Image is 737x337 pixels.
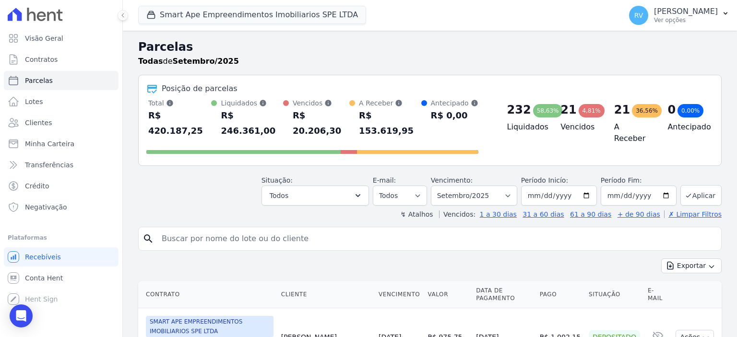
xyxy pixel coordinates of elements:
[654,7,718,16] p: [PERSON_NAME]
[507,102,531,117] div: 232
[618,210,660,218] a: + de 90 dias
[632,104,662,117] div: 36,56%
[4,134,119,153] a: Minha Carteira
[138,6,366,24] button: Smart Ape Empreendimentos Imobiliarios SPE LTDA
[585,281,644,308] th: Situação
[472,281,535,308] th: Data de Pagamento
[4,198,119,217] a: Negativação
[138,57,163,66] strong: Todas
[621,2,737,29] button: RV [PERSON_NAME] Ver opções
[4,155,119,174] a: Transferências
[146,316,273,337] span: SMART APE EMPREENDIMENTOS IMOBILIARIOS SPE LTDA
[521,176,568,184] label: Período Inicío:
[579,104,605,117] div: 4,81%
[262,176,293,184] label: Situação:
[375,281,424,308] th: Vencimento
[4,71,119,90] a: Parcelas
[680,185,722,206] button: Aplicar
[523,210,564,218] a: 31 a 60 dias
[25,55,58,64] span: Contratos
[25,273,63,283] span: Conta Hent
[138,56,239,67] p: de
[8,232,115,244] div: Plataformas
[10,304,33,327] div: Open Intercom Messenger
[678,104,703,117] div: 0,00%
[560,121,599,133] h4: Vencidos
[424,281,472,308] th: Valor
[614,102,630,117] div: 21
[4,247,119,267] a: Recebíveis
[431,108,478,123] div: R$ 0,00
[25,202,67,212] span: Negativação
[4,92,119,111] a: Lotes
[25,97,43,106] span: Lotes
[601,175,677,186] label: Período Fim:
[400,210,433,218] label: ↯ Atalhos
[143,233,154,244] i: search
[25,76,53,85] span: Parcelas
[148,108,211,139] div: R$ 420.187,25
[667,121,706,133] h4: Antecipado
[4,50,119,69] a: Contratos
[156,229,717,248] input: Buscar por nome do lote ou do cliente
[4,268,119,288] a: Conta Hent
[148,98,211,108] div: Total
[431,98,478,108] div: Antecipado
[25,252,61,262] span: Recebíveis
[25,160,73,170] span: Transferências
[4,176,119,196] a: Crédito
[359,108,421,139] div: R$ 153.619,95
[661,258,722,273] button: Exportar
[560,102,576,117] div: 21
[373,176,396,184] label: E-mail:
[293,108,349,139] div: R$ 20.206,30
[634,12,643,19] span: RV
[138,281,277,308] th: Contrato
[221,108,283,139] div: R$ 246.361,00
[359,98,421,108] div: A Receber
[431,176,473,184] label: Vencimento:
[138,38,722,56] h2: Parcelas
[270,190,288,201] span: Todos
[162,83,238,94] div: Posição de parcelas
[570,210,611,218] a: 61 a 90 dias
[480,210,517,218] a: 1 a 30 dias
[644,281,672,308] th: E-mail
[262,186,369,206] button: Todos
[654,16,718,24] p: Ver opções
[536,281,585,308] th: Pago
[25,139,74,149] span: Minha Carteira
[25,34,63,43] span: Visão Geral
[533,104,563,117] div: 58,63%
[664,210,722,218] a: ✗ Limpar Filtros
[173,57,239,66] strong: Setembro/2025
[4,113,119,132] a: Clientes
[667,102,676,117] div: 0
[507,121,546,133] h4: Liquidados
[25,118,52,128] span: Clientes
[614,121,653,144] h4: A Receber
[4,29,119,48] a: Visão Geral
[439,210,475,218] label: Vencidos:
[25,181,49,191] span: Crédito
[221,98,283,108] div: Liquidados
[293,98,349,108] div: Vencidos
